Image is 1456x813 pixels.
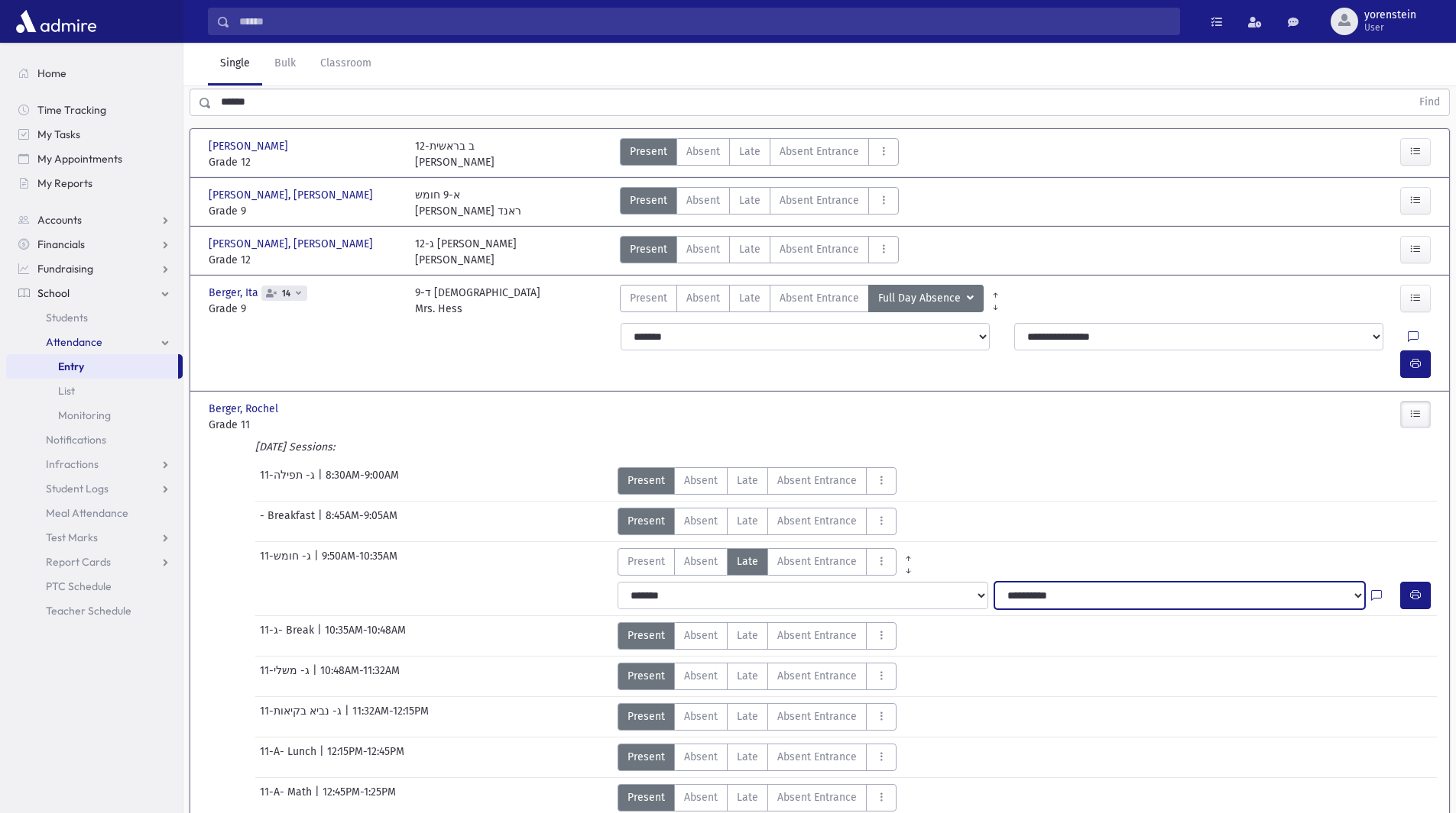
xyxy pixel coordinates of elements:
[325,622,406,650] span: 10:35AM-10:48AM
[686,192,720,208] span: Absent
[58,408,111,422] span: Monitoring
[627,789,665,805] span: Present
[684,553,718,569] span: Absent
[322,548,397,576] span: 9:50AM-10:35AM
[37,66,66,80] span: Home
[684,473,718,489] span: Absent
[209,236,376,252] span: [PERSON_NAME], [PERSON_NAME]
[684,513,718,529] span: Absent
[6,122,183,147] a: My Tasks
[260,703,345,731] span: 11-ג- נביא בקיאות
[6,354,178,379] a: Entry
[630,290,667,306] span: Present
[737,627,758,644] span: Late
[6,256,183,281] a: Fundraising
[260,467,318,495] span: 11-ג- תפילה
[739,290,760,306] span: Late
[630,241,667,257] span: Present
[46,457,99,471] span: Infractions
[777,668,857,684] span: Absent Entrance
[6,232,183,256] a: Financials
[684,627,718,644] span: Absent
[6,598,183,623] a: Teacher Schedule
[780,192,859,208] span: Absent Entrance
[209,138,291,154] span: [PERSON_NAME]
[6,208,183,232] a: Accounts
[209,401,281,417] span: Berger, Rochel
[318,467,326,495] span: |
[630,144,667,160] span: Present
[1410,89,1449,115] button: Find
[37,286,70,300] span: School
[618,622,897,650] div: AttTypes
[6,147,183,171] a: My Appointments
[737,749,758,765] span: Late
[415,138,495,170] div: 12-ב בראשית [PERSON_NAME]
[260,663,313,690] span: 11-ג- משלי
[6,525,183,550] a: Test Marks
[37,103,106,117] span: Time Tracking
[737,553,758,569] span: Late
[345,703,352,731] span: |
[878,290,964,307] span: Full Day Absence
[313,663,320,690] span: |
[6,61,183,85] a: Home
[37,237,85,251] span: Financials
[317,622,325,650] span: |
[6,574,183,598] a: PTC Schedule
[209,187,376,203] span: [PERSON_NAME], [PERSON_NAME]
[209,154,400,170] span: Grade 12
[46,482,109,495] span: Student Logs
[737,513,758,529] span: Late
[37,152,122,166] span: My Appointments
[777,708,857,724] span: Absent Entrance
[627,473,665,489] span: Present
[618,703,897,731] div: AttTypes
[6,501,183,525] a: Meal Attendance
[627,708,665,724] span: Present
[318,508,326,535] span: |
[618,784,897,811] div: AttTypes
[868,285,984,312] button: Full Day Absence
[777,473,857,489] span: Absent Entrance
[327,744,404,771] span: 12:15PM-12:45PM
[6,476,183,501] a: Student Logs
[46,579,112,593] span: PTC Schedule
[618,467,897,495] div: AttTypes
[260,744,319,771] span: 11-A- Lunch
[209,417,400,433] span: Grade 11
[46,335,102,349] span: Attendance
[777,627,857,644] span: Absent Entrance
[684,789,718,805] span: Absent
[627,513,665,529] span: Present
[777,553,857,569] span: Absent Entrance
[737,789,758,805] span: Late
[230,8,1179,35] input: Search
[686,241,720,257] span: Absent
[415,285,540,317] div: 9-ד [DEMOGRAPHIC_DATA] Mrs. Hess
[209,301,400,317] span: Grade 9
[46,604,131,618] span: Teacher Schedule
[6,171,183,195] a: My Reports
[627,553,665,569] span: Present
[209,203,400,219] span: Grade 9
[684,708,718,724] span: Absent
[737,668,758,684] span: Late
[46,311,88,324] span: Students
[618,508,897,535] div: AttTypes
[780,241,859,257] span: Absent Entrance
[308,43,384,85] a: Classroom
[37,127,80,141] span: My Tasks
[255,440,335,453] i: [DATE] Sessions:
[46,555,111,569] span: Report Cards
[777,513,857,529] span: Absent Entrance
[46,531,98,544] span: Test Marks
[260,508,318,535] span: - Breakfast
[415,187,521,219] div: א-9 חומש [PERSON_NAME] ראנד
[46,433,106,447] span: Notifications
[777,749,857,765] span: Absent Entrance
[58,360,84,373] span: Entry
[209,285,261,301] span: Berger, Ita
[320,663,400,690] span: 10:48AM-11:32AM
[780,144,859,160] span: Absent Entrance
